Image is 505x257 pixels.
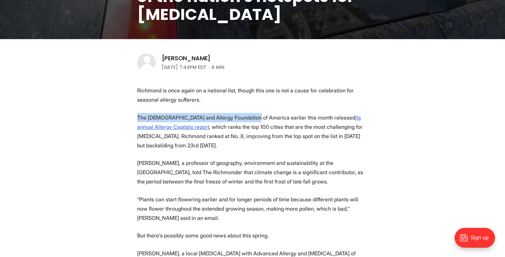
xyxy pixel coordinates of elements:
span: 4 min [211,63,224,71]
p: Richmond is once again on a national list, though this one is not a cause for celebration for sea... [137,86,368,104]
p: [PERSON_NAME], a professor of geography, environment and sustainability at the [GEOGRAPHIC_DATA],... [137,158,368,186]
p: The [DEMOGRAPHIC_DATA] and Allergy Foundation of America earlier this month released , which rank... [137,113,368,150]
time: [DATE] 7:44PM EDT [162,63,207,71]
iframe: portal-trigger [449,225,505,257]
p: But there’s possibly some good news about this spring. [137,231,368,240]
a: its annual Allergy Capitals report [137,114,361,130]
a: [PERSON_NAME] [162,54,211,62]
p: “Plants can start flowering earlier and for longer periods of time because different plants will ... [137,195,368,223]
